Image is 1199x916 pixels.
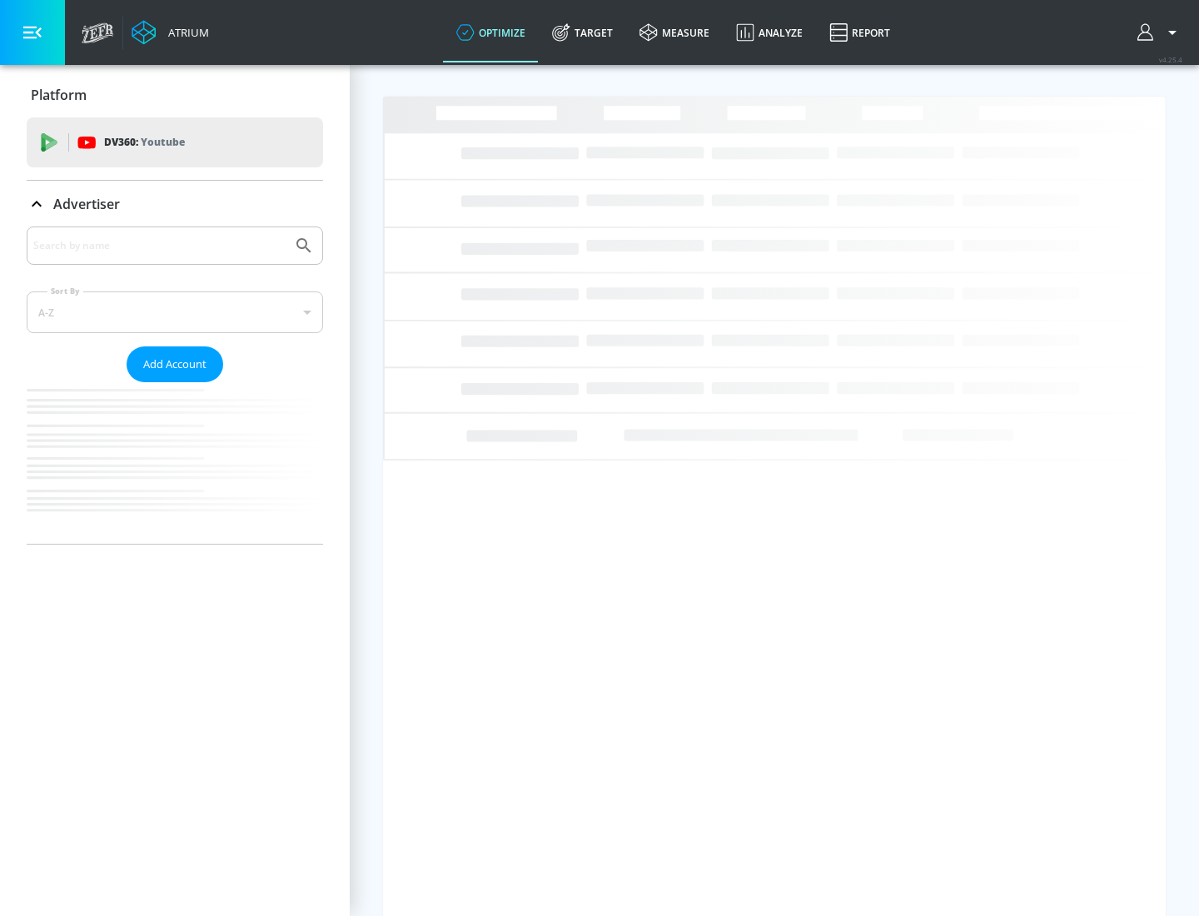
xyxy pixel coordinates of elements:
p: Advertiser [53,195,120,213]
span: v 4.25.4 [1159,55,1182,64]
span: Add Account [143,355,206,374]
a: optimize [443,2,539,62]
nav: list of Advertiser [27,382,323,544]
div: DV360: Youtube [27,117,323,167]
a: measure [626,2,723,62]
a: Analyze [723,2,816,62]
a: Report [816,2,903,62]
div: Advertiser [27,181,323,227]
div: Platform [27,72,323,118]
div: A-Z [27,291,323,333]
a: Atrium [132,20,209,45]
button: Add Account [127,346,223,382]
input: Search by name [33,235,286,256]
p: DV360: [104,133,185,152]
div: Advertiser [27,227,323,544]
p: Youtube [141,133,185,151]
a: Target [539,2,626,62]
p: Platform [31,86,87,104]
label: Sort By [47,286,83,296]
div: Atrium [162,25,209,40]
